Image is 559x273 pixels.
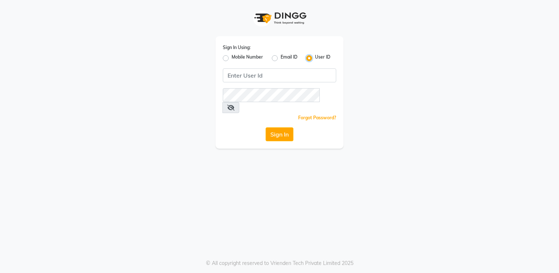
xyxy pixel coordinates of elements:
[223,44,251,51] label: Sign In Using:
[266,127,293,141] button: Sign In
[315,54,330,63] label: User ID
[223,68,336,82] input: Username
[232,54,263,63] label: Mobile Number
[281,54,297,63] label: Email ID
[223,88,320,102] input: Username
[298,115,336,120] a: Forgot Password?
[250,7,309,29] img: logo1.svg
